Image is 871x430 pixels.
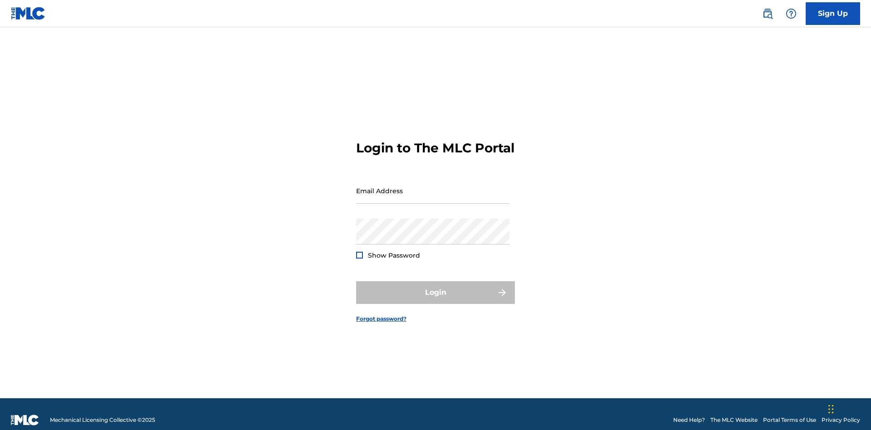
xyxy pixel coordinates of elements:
[673,416,705,424] a: Need Help?
[368,251,420,259] span: Show Password
[822,416,860,424] a: Privacy Policy
[356,315,406,323] a: Forgot password?
[11,415,39,425] img: logo
[806,2,860,25] a: Sign Up
[828,396,834,423] div: Drag
[50,416,155,424] span: Mechanical Licensing Collective © 2025
[758,5,777,23] a: Public Search
[763,416,816,424] a: Portal Terms of Use
[710,416,758,424] a: The MLC Website
[826,386,871,430] iframe: Chat Widget
[11,7,46,20] img: MLC Logo
[762,8,773,19] img: search
[782,5,800,23] div: Help
[356,140,514,156] h3: Login to The MLC Portal
[786,8,797,19] img: help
